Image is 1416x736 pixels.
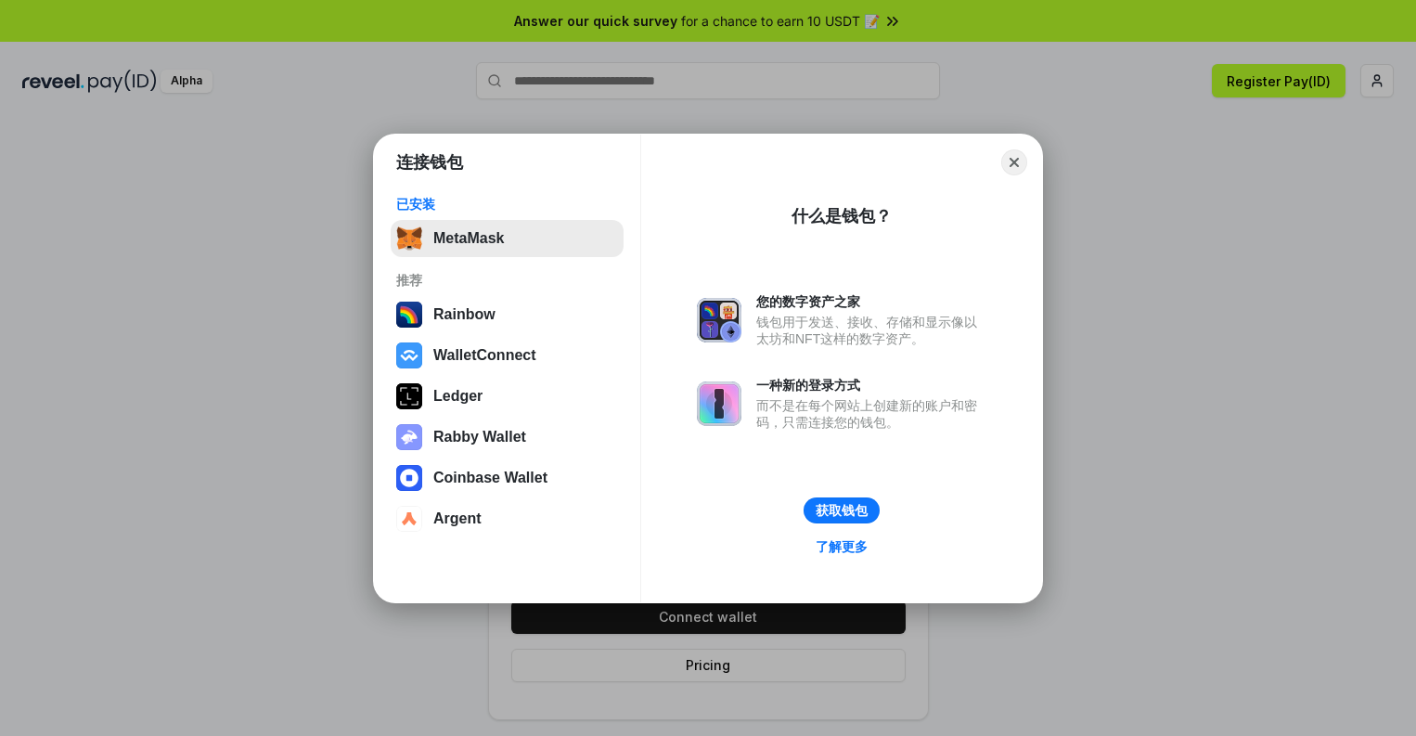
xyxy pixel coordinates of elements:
img: svg+xml,%3Csvg%20width%3D%2228%22%20height%3D%2228%22%20viewBox%3D%220%200%2028%2028%22%20fill%3D... [396,506,422,532]
button: 获取钱包 [804,497,880,523]
img: svg+xml,%3Csvg%20xmlns%3D%22http%3A%2F%2Fwww.w3.org%2F2000%2Fsvg%22%20width%3D%2228%22%20height%3... [396,383,422,409]
div: 获取钱包 [816,502,868,519]
div: MetaMask [433,230,504,247]
div: 什么是钱包？ [792,205,892,227]
div: Rabby Wallet [433,429,526,445]
img: svg+xml,%3Csvg%20width%3D%2228%22%20height%3D%2228%22%20viewBox%3D%220%200%2028%2028%22%20fill%3D... [396,342,422,368]
div: 钱包用于发送、接收、存储和显示像以太坊和NFT这样的数字资产。 [756,314,986,347]
img: svg+xml,%3Csvg%20xmlns%3D%22http%3A%2F%2Fwww.w3.org%2F2000%2Fsvg%22%20fill%3D%22none%22%20viewBox... [697,298,741,342]
div: WalletConnect [433,347,536,364]
div: Rainbow [433,306,496,323]
div: 已安装 [396,196,618,213]
button: Argent [391,500,624,537]
button: Coinbase Wallet [391,459,624,497]
button: MetaMask [391,220,624,257]
button: Rainbow [391,296,624,333]
img: svg+xml,%3Csvg%20width%3D%2228%22%20height%3D%2228%22%20viewBox%3D%220%200%2028%2028%22%20fill%3D... [396,465,422,491]
div: 推荐 [396,272,618,289]
img: svg+xml,%3Csvg%20xmlns%3D%22http%3A%2F%2Fwww.w3.org%2F2000%2Fsvg%22%20fill%3D%22none%22%20viewBox... [697,381,741,426]
div: 而不是在每个网站上创建新的账户和密码，只需连接您的钱包。 [756,397,986,431]
img: svg+xml,%3Csvg%20fill%3D%22none%22%20height%3D%2233%22%20viewBox%3D%220%200%2035%2033%22%20width%... [396,226,422,252]
button: WalletConnect [391,337,624,374]
div: Argent [433,510,482,527]
div: Coinbase Wallet [433,470,547,486]
a: 了解更多 [805,535,879,559]
div: Ledger [433,388,483,405]
button: Close [1001,149,1027,175]
div: 一种新的登录方式 [756,377,986,394]
img: svg+xml,%3Csvg%20xmlns%3D%22http%3A%2F%2Fwww.w3.org%2F2000%2Fsvg%22%20fill%3D%22none%22%20viewBox... [396,424,422,450]
button: Ledger [391,378,624,415]
button: Rabby Wallet [391,419,624,456]
img: svg+xml,%3Csvg%20width%3D%22120%22%20height%3D%22120%22%20viewBox%3D%220%200%20120%20120%22%20fil... [396,302,422,328]
div: 了解更多 [816,538,868,555]
h1: 连接钱包 [396,151,463,174]
div: 您的数字资产之家 [756,293,986,310]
